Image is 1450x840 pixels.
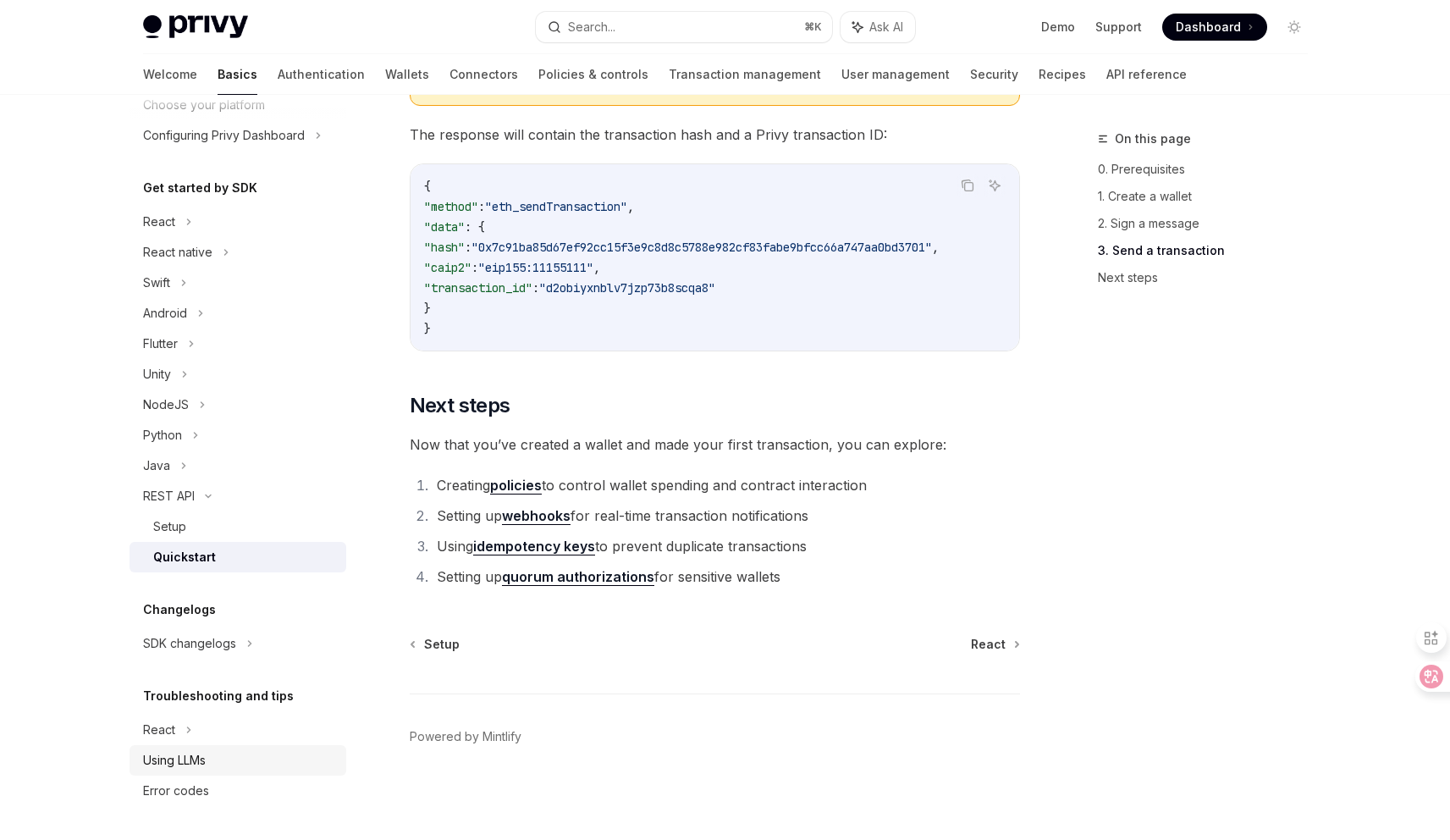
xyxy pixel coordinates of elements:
[1098,156,1321,183] a: 0. Prerequisites
[143,242,212,262] div: React native
[410,392,510,419] span: Next steps
[410,123,1020,146] span: The response will contain the transaction hash and a Privy transaction ID:
[424,179,431,194] span: {
[1098,237,1321,264] a: 3. Send a transaction
[143,334,178,354] div: Flutter
[1098,183,1321,210] a: 1. Create a wallet
[278,54,365,95] a: Authentication
[502,507,571,525] a: webhooks
[424,199,478,214] span: "method"
[432,565,1020,589] li: Setting up for sensitive wallets
[970,54,1018,95] a: Security
[804,20,822,34] span: ⌘ K
[424,321,431,336] span: }
[1281,14,1308,41] button: Toggle dark mode
[449,54,518,95] a: Connectors
[502,568,654,586] a: quorum authorizations
[971,636,1006,653] span: React
[143,750,206,771] div: Using LLMs
[143,54,197,95] a: Welcome
[536,12,832,42] button: Search...⌘K
[471,240,932,255] span: "0x7c91ba85d67ef92cc15f3e9c8d8c5788e982cf83fabe9bfcc66a747aa0bd3701"
[485,199,627,214] span: "eth_sendTransaction"
[143,178,257,198] h5: Get started by SDK
[432,534,1020,558] li: Using to prevent duplicate transactions
[971,636,1018,653] a: React
[841,12,915,42] button: Ask AI
[143,781,209,801] div: Error codes
[984,174,1006,196] button: Ask AI
[532,280,539,296] span: :
[143,212,175,232] div: React
[465,219,485,235] span: : {
[1098,264,1321,291] a: Next steps
[471,260,478,275] span: :
[130,776,346,806] a: Error codes
[143,303,187,323] div: Android
[424,636,460,653] span: Setup
[143,395,189,415] div: NodeJS
[932,240,939,255] span: ,
[411,636,460,653] a: Setup
[1162,14,1267,41] a: Dashboard
[1176,19,1241,36] span: Dashboard
[143,720,175,740] div: React
[478,260,593,275] span: "eip155:11155111"
[1106,54,1187,95] a: API reference
[143,273,170,293] div: Swift
[1095,19,1142,36] a: Support
[669,54,821,95] a: Transaction management
[490,477,542,495] a: policies
[130,511,346,542] a: Setup
[432,473,1020,497] li: Creating to control wallet spending and contract interaction
[143,456,170,476] div: Java
[410,433,1020,456] span: Now that you’ve created a wallet and made your first transaction, you can explore:
[424,260,471,275] span: "caip2"
[1039,54,1086,95] a: Recipes
[432,504,1020,528] li: Setting up for real-time transaction notifications
[539,280,715,296] span: "d2obiyxnblv7jzp73b8scqa8"
[143,600,216,620] h5: Changelogs
[627,199,634,214] span: ,
[1041,19,1075,36] a: Demo
[143,425,182,445] div: Python
[143,633,236,654] div: SDK changelogs
[424,219,465,235] span: "data"
[410,728,521,745] a: Powered by Mintlify
[424,280,532,296] span: "transaction_id"
[424,301,431,316] span: }
[143,686,294,706] h5: Troubleshooting and tips
[153,517,186,537] div: Setup
[385,54,429,95] a: Wallets
[424,240,465,255] span: "hash"
[1115,129,1191,149] span: On this page
[130,745,346,776] a: Using LLMs
[143,15,248,39] img: light logo
[478,199,485,214] span: :
[869,19,903,36] span: Ask AI
[130,542,346,572] a: Quickstart
[957,174,979,196] button: Copy the contents from the code block
[593,260,600,275] span: ,
[1098,210,1321,237] a: 2. Sign a message
[218,54,257,95] a: Basics
[153,547,216,567] div: Quickstart
[568,17,615,37] div: Search...
[143,125,305,146] div: Configuring Privy Dashboard
[465,240,471,255] span: :
[538,54,648,95] a: Policies & controls
[143,486,195,506] div: REST API
[473,538,595,555] a: idempotency keys
[143,364,171,384] div: Unity
[841,54,950,95] a: User management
